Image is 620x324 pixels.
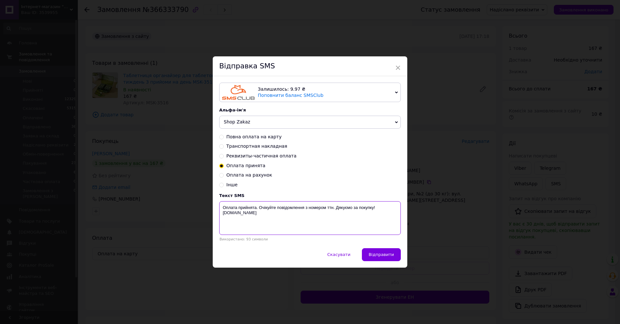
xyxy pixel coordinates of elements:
[226,172,272,178] span: Оплата на рахунок
[320,248,357,261] button: Скасувати
[258,86,392,93] div: Залишилось: 9.97 ₴
[395,62,401,73] span: ×
[226,182,238,187] span: Інше
[226,144,287,149] span: Транспортная накладная
[219,193,401,198] div: Текст SMS
[226,163,265,168] span: Оплата принята
[226,134,282,139] span: Повна оплата на карту
[219,201,401,235] textarea: Оплата прийнята. Очікуйте повідомлення з номером ттн. Дякуємо за покупку! [DOMAIN_NAME]
[258,93,323,98] a: Поповнити баланс SMSClub
[219,108,246,112] span: Альфа-ім'я
[369,252,394,257] span: Відправити
[224,119,250,124] span: Shop Zakaz
[327,252,350,257] span: Скасувати
[362,248,401,261] button: Відправити
[226,153,296,158] span: Реквизиты-частичная оплата
[213,56,407,76] div: Відправка SMS
[219,237,401,241] div: Використано: 93 символи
